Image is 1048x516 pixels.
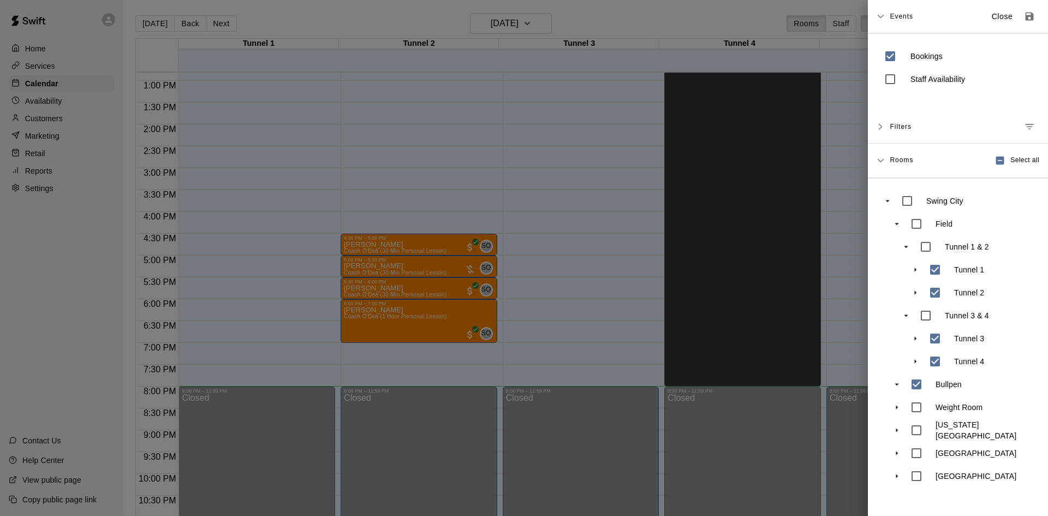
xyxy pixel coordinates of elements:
[945,241,989,252] p: Tunnel 1 & 2
[1020,7,1039,26] button: Save as default view
[936,419,1033,441] p: [US_STATE][GEOGRAPHIC_DATA]
[936,379,962,390] p: Bullpen
[985,8,1020,26] button: Close sidebar
[954,333,984,344] p: Tunnel 3
[954,356,984,367] p: Tunnel 4
[926,195,963,206] p: Swing City
[910,51,943,62] p: Bookings
[1020,117,1039,137] button: Manage filters
[936,471,1016,482] p: [GEOGRAPHIC_DATA]
[954,264,984,275] p: Tunnel 1
[936,402,982,413] p: Weight Room
[1010,155,1039,166] span: Select all
[890,117,912,137] span: Filters
[936,448,1016,459] p: [GEOGRAPHIC_DATA]
[945,310,989,321] p: Tunnel 3 & 4
[954,287,984,298] p: Tunnel 2
[868,144,1048,178] div: RoomsSelect all
[890,7,913,26] span: Events
[992,11,1013,22] p: Close
[910,74,965,85] p: Staff Availability
[879,189,1037,488] ul: swift facility view
[890,155,913,164] span: Rooms
[936,218,952,229] p: Field
[868,110,1048,144] div: FiltersManage filters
